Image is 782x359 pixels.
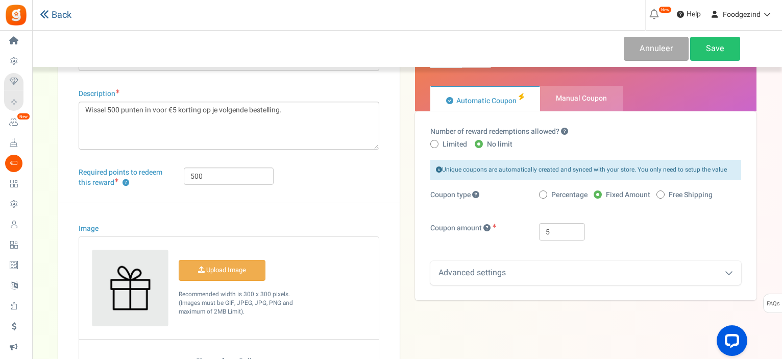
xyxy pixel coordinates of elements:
[456,95,517,106] span: Automatic Coupon
[723,9,761,20] span: Foodgezind
[179,290,306,316] p: Recommended width is 300 x 300 pixels. (Images must be GIF, JPEG, JPG, PNG and maximum of 2MB Lim...
[684,9,701,19] span: Help
[766,294,780,314] span: FAQs
[430,160,741,180] div: Unique coupons are automatically created and synced with your store. You only need to setup the v...
[4,114,28,131] a: New
[430,127,568,137] label: Number of reward redemptions allowed?
[40,10,71,20] a: Back
[79,224,99,234] label: Image
[430,189,479,200] span: Coupon type
[79,89,119,99] label: Description
[556,93,607,104] span: Manual Coupon
[551,190,588,200] span: Percentage
[673,6,705,22] a: Help
[443,139,467,150] span: Limited
[79,102,379,150] textarea: Wissel 500 punten in voor €5 korting op je volgende bestelling.
[5,4,28,27] img: Gratisfaction
[430,223,482,233] span: Coupon amount
[430,261,741,285] div: Advanced settings
[669,190,713,200] span: Free Shipping
[123,180,129,186] button: Required points to redeem this reward
[518,93,524,101] i: Recommended
[487,139,512,150] span: No limit
[658,6,672,13] em: New
[624,37,689,61] a: Annuleer
[690,37,740,61] a: Save
[606,190,650,200] span: Fixed Amount
[79,167,168,188] label: Required points to redeem this reward
[17,113,30,120] em: New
